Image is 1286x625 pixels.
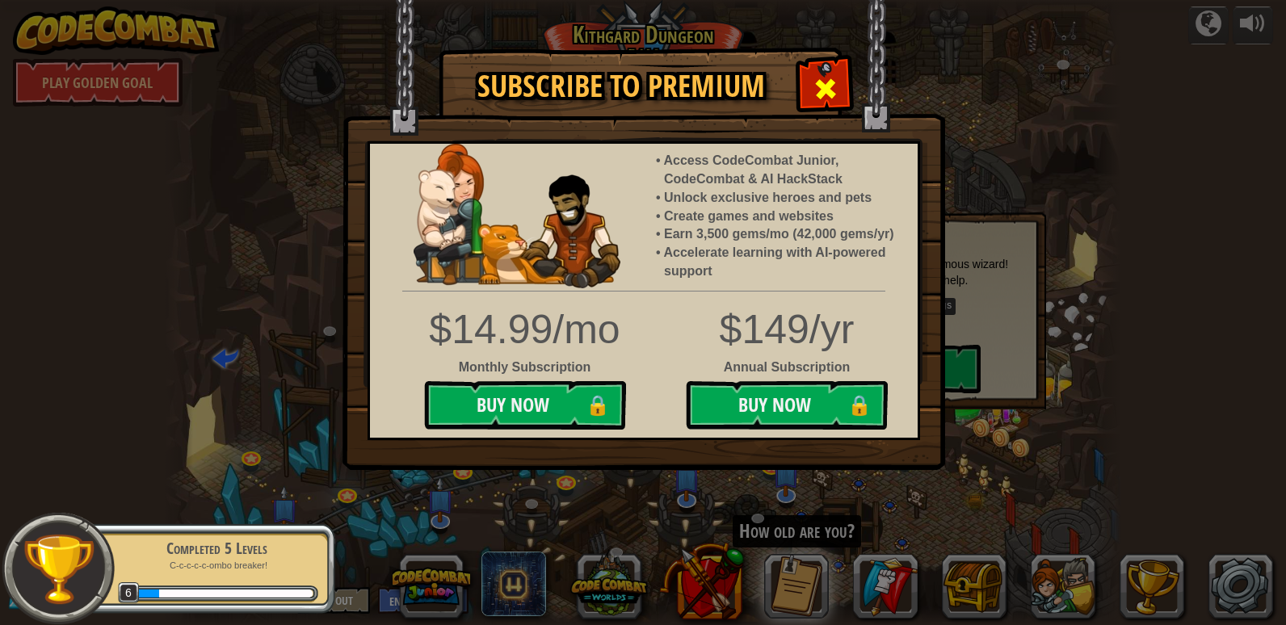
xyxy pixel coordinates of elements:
[358,301,930,359] div: $149/yr
[424,381,626,430] button: Buy Now🔒
[664,225,901,244] li: Earn 3,500 gems/mo (42,000 gems/yr)
[118,582,140,604] span: 6
[664,152,901,189] li: Access CodeCombat Junior, CodeCombat & AI HackStack
[115,537,318,560] div: Completed 5 Levels
[418,359,632,377] div: Monthly Subscription
[414,144,620,288] img: anya-and-nando-pet.webp
[664,208,901,226] li: Create games and websites
[456,69,787,103] h1: Subscribe to Premium
[664,244,901,281] li: Accelerate learning with AI-powered support
[358,359,930,377] div: Annual Subscription
[115,560,318,572] p: C-c-c-c-c-ombo breaker!
[664,189,901,208] li: Unlock exclusive heroes and pets
[22,532,95,606] img: trophy.png
[686,381,888,430] button: Buy Now🔒
[418,301,632,359] div: $14.99/mo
